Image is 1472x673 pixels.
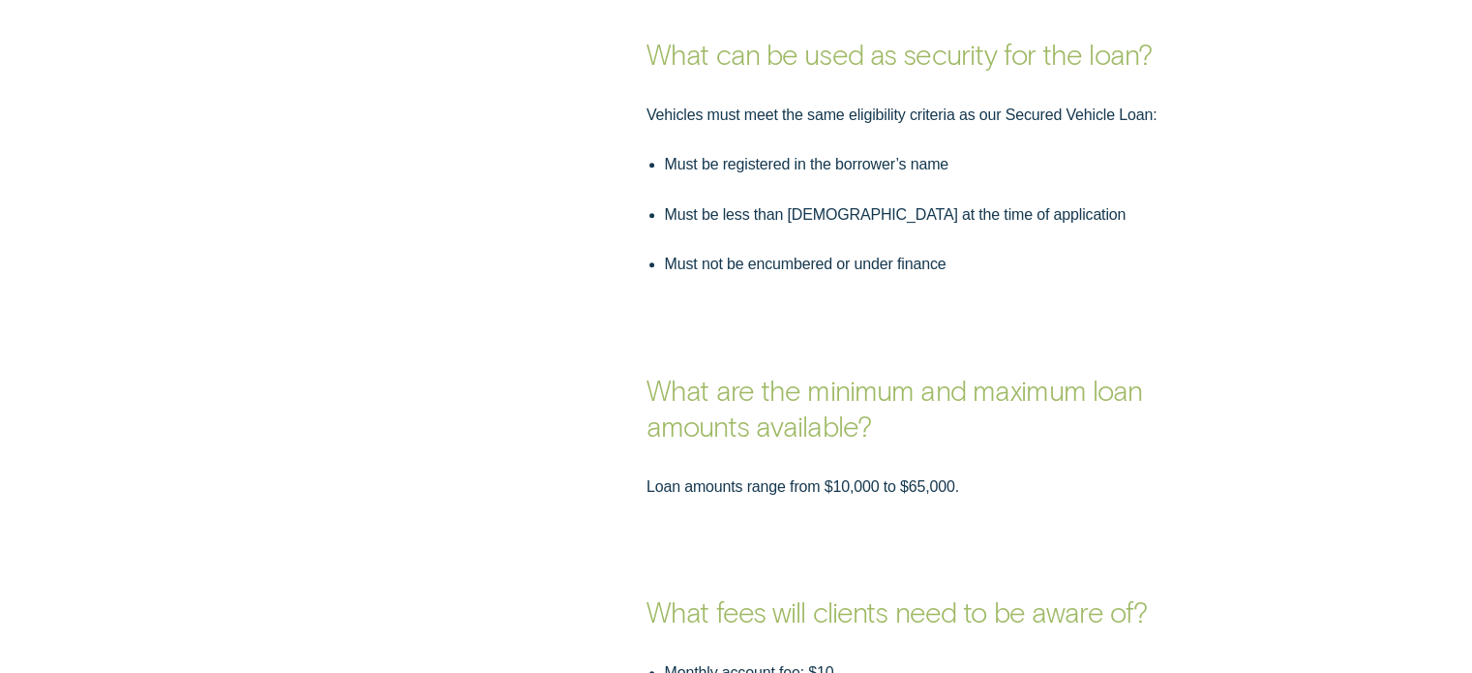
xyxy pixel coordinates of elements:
strong: What are the minimum and maximum loan amounts available? [646,373,1142,443]
p: Must not be encumbered or under finance [665,253,1219,277]
p: Must be less than [DEMOGRAPHIC_DATA] at the time of application [665,203,1219,228]
p: Must be registered in the borrower’s name [665,153,1219,177]
strong: What can be used as security for the loan? [646,37,1152,71]
p: Vehicles must meet the same eligibility criteria as our Secured Vehicle Loan: [646,104,1218,128]
strong: What fees will clients need to be aware of? [646,595,1147,628]
p: Loan amounts range from $10,000 to $65,000. [646,475,1218,500]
